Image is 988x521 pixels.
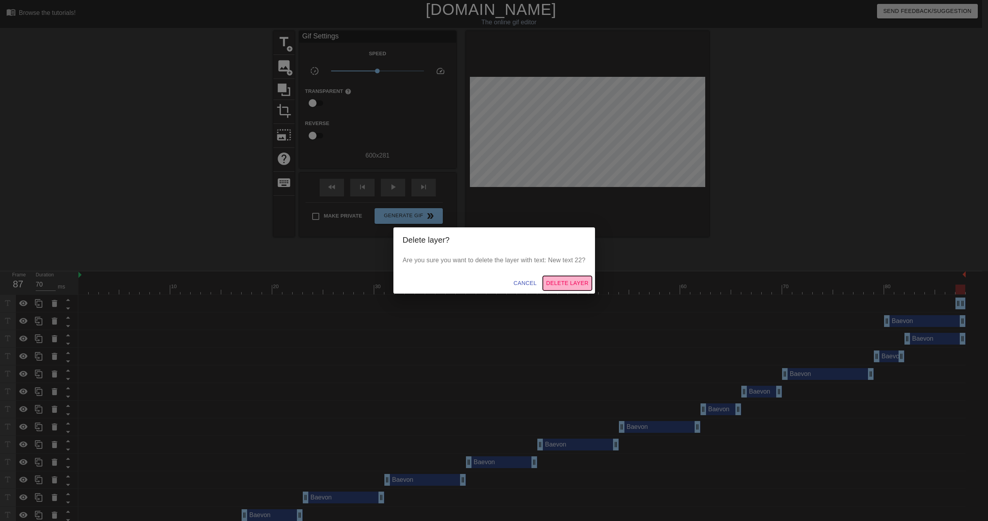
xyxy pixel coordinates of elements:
span: Delete Layer [546,278,588,288]
h2: Delete layer? [403,234,586,246]
span: Cancel [513,278,537,288]
p: Are you sure you want to delete the layer with text: New text 22? [403,256,586,265]
button: Cancel [510,276,540,290]
button: Delete Layer [543,276,591,290]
